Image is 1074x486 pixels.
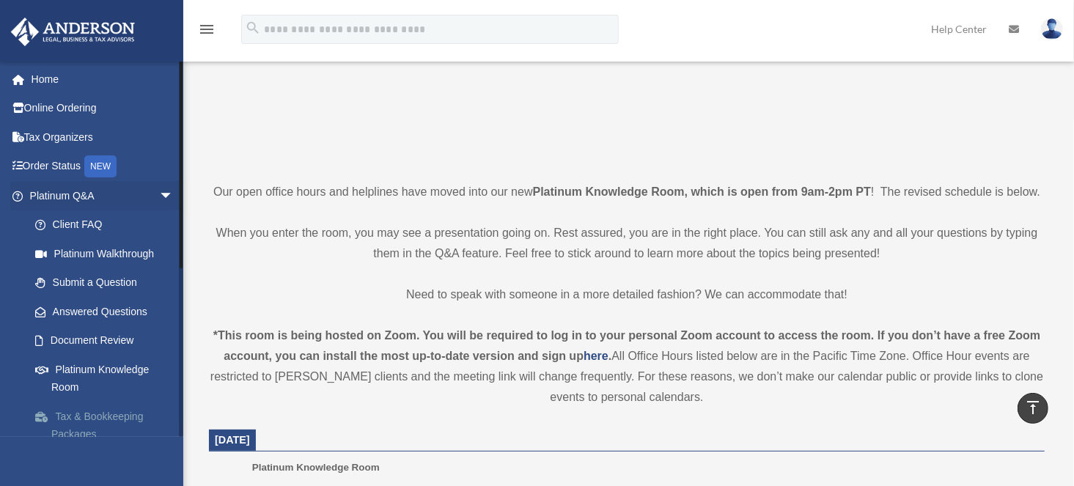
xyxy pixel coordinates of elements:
[10,181,196,210] a: Platinum Q&Aarrow_drop_down
[209,325,1045,408] div: All Office Hours listed below are in the Pacific Time Zone. Office Hour events are restricted to ...
[10,94,196,123] a: Online Ordering
[21,297,196,326] a: Answered Questions
[10,152,196,182] a: Order StatusNEW
[7,18,139,46] img: Anderson Advisors Platinum Portal
[215,434,250,446] span: [DATE]
[159,181,188,211] span: arrow_drop_down
[198,21,216,38] i: menu
[245,20,261,36] i: search
[584,350,608,362] a: here
[1041,18,1063,40] img: User Pic
[1018,393,1048,424] a: vertical_align_top
[252,462,380,473] span: Platinum Knowledge Room
[213,329,1040,362] strong: *This room is being hosted on Zoom. You will be required to log in to your personal Zoom account ...
[21,355,188,402] a: Platinum Knowledge Room
[608,350,611,362] strong: .
[21,239,196,268] a: Platinum Walkthrough
[209,284,1045,305] p: Need to speak with someone in a more detailed fashion? We can accommodate that!
[10,65,196,94] a: Home
[21,326,196,356] a: Document Review
[1024,399,1042,416] i: vertical_align_top
[21,268,196,298] a: Submit a Question
[21,210,196,240] a: Client FAQ
[84,155,117,177] div: NEW
[10,122,196,152] a: Tax Organizers
[209,182,1045,202] p: Our open office hours and helplines have moved into our new ! The revised schedule is below.
[198,26,216,38] a: menu
[209,223,1045,264] p: When you enter the room, you may see a presentation going on. Rest assured, you are in the right ...
[533,185,871,198] strong: Platinum Knowledge Room, which is open from 9am-2pm PT
[21,402,196,449] a: Tax & Bookkeeping Packages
